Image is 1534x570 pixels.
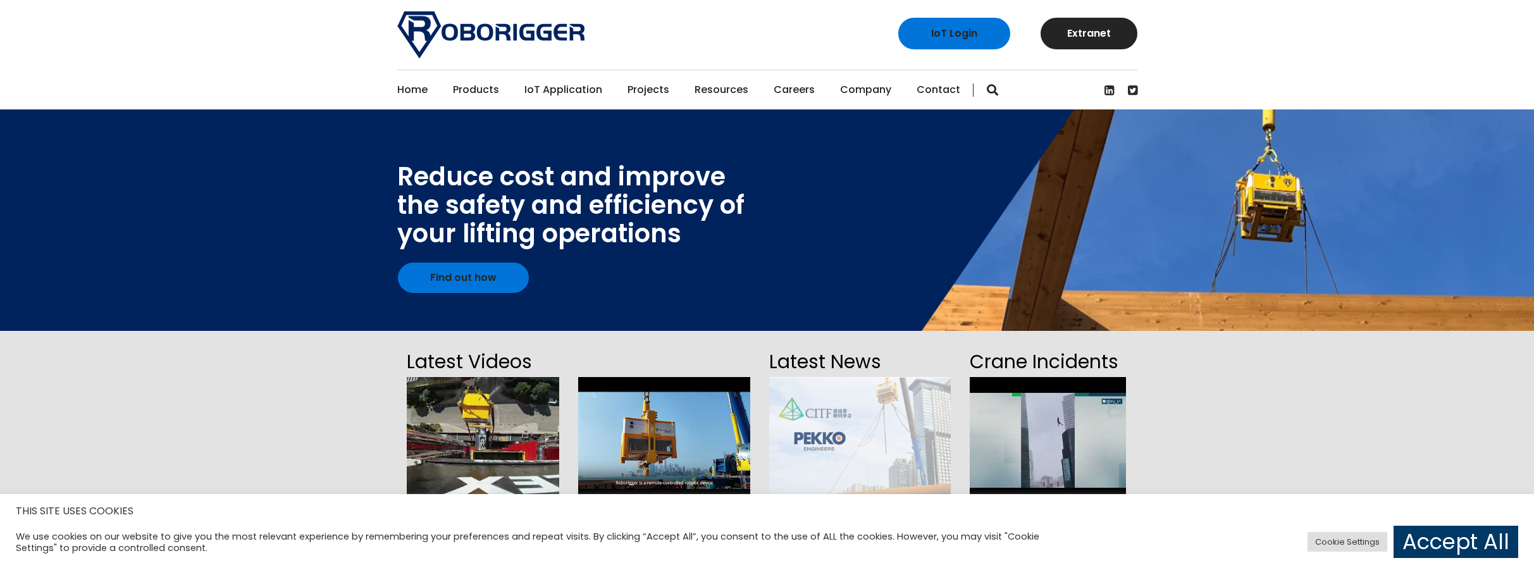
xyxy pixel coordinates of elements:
[16,503,1518,519] h5: THIS SITE USES COOKIES
[769,347,950,377] h2: Latest News
[898,18,1010,49] a: IoT Login
[970,347,1126,377] h2: Crane Incidents
[407,377,559,504] img: hqdefault.jpg
[917,70,960,109] a: Contact
[1394,526,1518,558] a: Accept All
[695,70,748,109] a: Resources
[970,377,1126,504] img: hqdefault.jpg
[840,70,891,109] a: Company
[397,163,745,248] div: Reduce cost and improve the safety and efficiency of your lifting operations
[398,263,529,293] a: Find out how
[1308,532,1387,552] a: Cookie Settings
[453,70,499,109] a: Products
[774,70,815,109] a: Careers
[16,531,1068,554] div: We use cookies on our website to give you the most relevant experience by remembering your prefer...
[578,377,751,504] img: hqdefault.jpg
[1041,18,1137,49] a: Extranet
[397,70,428,109] a: Home
[407,347,559,377] h2: Latest Videos
[397,11,585,58] img: Roborigger
[628,70,669,109] a: Projects
[524,70,602,109] a: IoT Application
